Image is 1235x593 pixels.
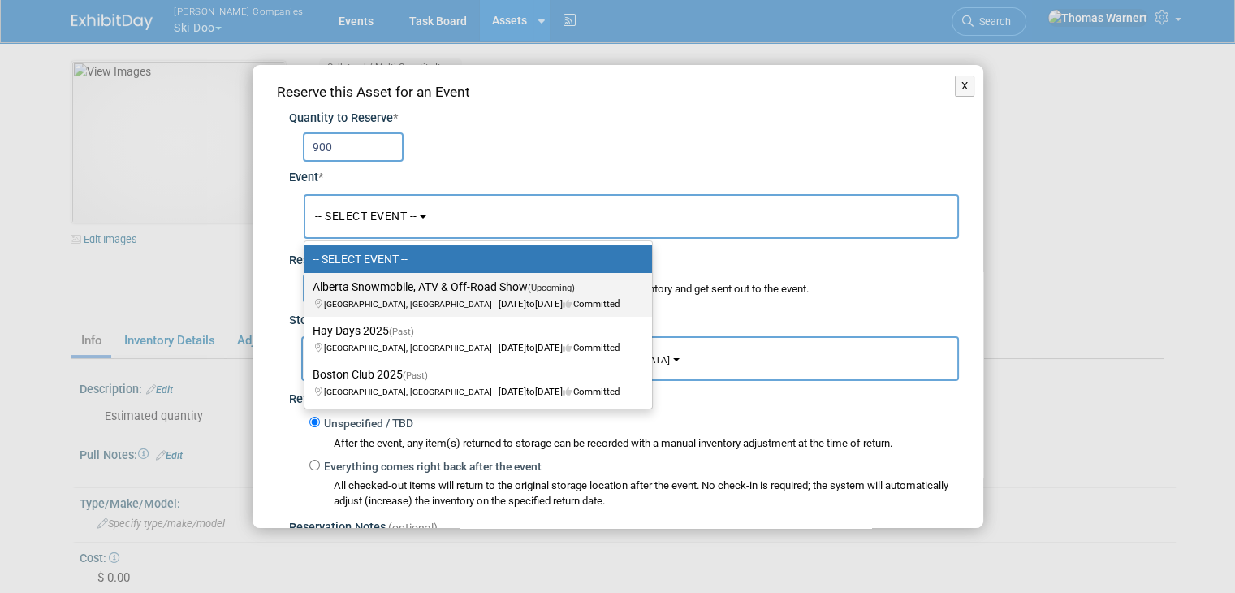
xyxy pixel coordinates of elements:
[313,282,620,309] span: [DATE] [DATE] Committed
[389,327,414,337] span: (Past)
[313,276,636,314] label: Alberta Snowmobile, ATV & Off-Road Show
[388,521,438,534] span: (optional)
[313,249,636,270] label: -- SELECT EVENT --
[315,210,417,223] span: -- SELECT EVENT --
[301,336,959,381] button: [PERSON_NAME] Warehouse[GEOGRAPHIC_DATA], [GEOGRAPHIC_DATA]
[289,521,386,535] span: Reservation Notes
[324,343,499,353] span: [GEOGRAPHIC_DATA], [GEOGRAPHIC_DATA]
[526,386,535,397] span: to
[320,459,542,475] label: Everything comes right back after the event
[955,76,975,97] button: X
[313,364,636,401] label: Boston Club 2025
[334,478,959,509] div: All checked-out items will return to the original storage location after the event. No check-in i...
[324,299,499,309] span: [GEOGRAPHIC_DATA], [GEOGRAPHIC_DATA]
[289,243,959,270] div: Reservation Date
[289,162,959,187] div: Event
[403,370,428,381] span: (Past)
[303,274,412,303] input: Reservation Date
[526,342,535,353] span: to
[528,283,575,293] span: (Upcoming)
[313,326,620,353] span: [DATE] [DATE] Committed
[289,110,959,128] div: Quantity to Reserve
[309,432,959,452] div: After the event, any item(s) returned to storage can be recorded with a manual inventory adjustme...
[313,370,620,397] span: [DATE] [DATE] Committed
[526,298,535,309] span: to
[289,303,959,330] div: Storage Location
[289,381,959,409] div: Return to Storage / Check-in
[320,416,413,432] label: Unspecified / TBD
[304,194,959,239] button: -- SELECT EVENT --
[313,320,636,357] label: Hay Days 2025
[324,387,499,397] span: [GEOGRAPHIC_DATA], [GEOGRAPHIC_DATA]
[277,84,470,100] span: Reserve this Asset for an Event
